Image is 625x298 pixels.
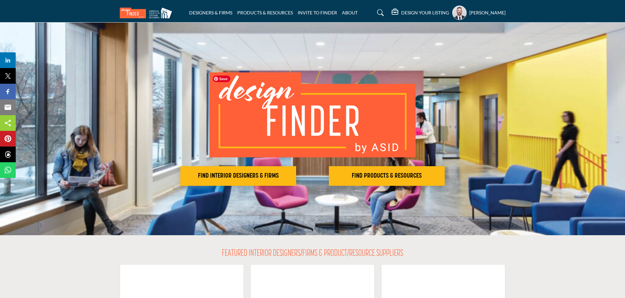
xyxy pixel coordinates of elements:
button: Show hide supplier dropdown [452,6,467,20]
a: INVITE TO FINDER [298,10,337,15]
a: Search [371,8,388,18]
h5: DESIGN YOUR LISTING [401,10,449,16]
div: DESIGN YOUR LISTING [392,9,449,17]
h2: FIND PRODUCTS & RESOURCES [331,172,443,180]
a: DESIGNERS & FIRMS [189,10,232,15]
img: Site Logo [120,8,175,18]
button: FIND INTERIOR DESIGNERS & FIRMS [180,166,296,186]
h2: FIND INTERIOR DESIGNERS & FIRMS [182,172,294,180]
span: Save [213,76,230,82]
a: ABOUT [342,10,358,15]
a: PRODUCTS & RESOURCES [237,10,293,15]
button: FIND PRODUCTS & RESOURCES [329,166,445,186]
h5: [PERSON_NAME] [469,9,506,16]
h2: FEATURED INTERIOR DESIGNERS/FIRMS & PRODUCT/RESOURCE SUPPLIERS [222,248,403,259]
img: image [209,72,416,157]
